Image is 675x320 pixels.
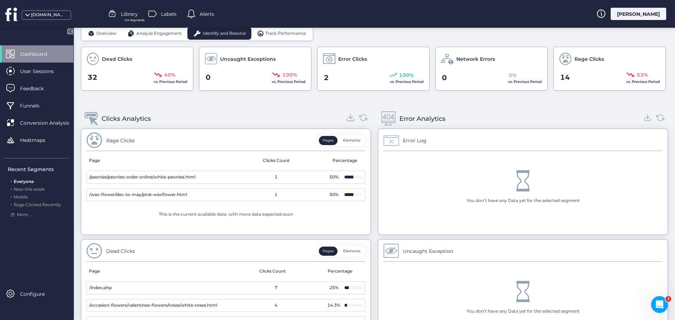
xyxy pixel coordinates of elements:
[136,30,182,37] span: Analyze Engagement
[327,285,341,291] div: 25%
[275,174,277,181] span: 1
[275,302,277,309] span: 4
[272,79,306,84] span: vs. Previous Period
[467,308,580,315] div: You don’t have any Data yet for the selected segment
[20,50,58,58] span: Dashboard
[275,191,277,198] span: 1
[327,191,341,198] div: 50%
[403,137,426,144] div: Error Log
[89,285,112,291] span: /index.php
[11,201,12,207] span: .
[666,296,671,302] span: 2
[20,290,55,298] span: Configure
[560,72,570,83] span: 14
[509,71,516,79] span: 0%
[89,302,217,309] span: /occasion-flowers/valentines-flowers/roses/white-roses.html
[20,119,80,127] span: Conversion Analysis
[20,67,64,75] span: User Sessions
[125,18,144,22] span: For Segments
[14,187,45,192] span: New this week
[626,79,660,84] span: vs. Previous Period
[275,285,277,291] span: 7
[206,72,211,83] span: 0
[324,72,329,83] span: 2
[339,247,364,256] button: Elements
[574,55,604,63] span: Rage Clicks
[467,197,580,204] div: You don’t have any Data yet for the selected segment
[8,165,69,173] div: Recent Segments
[399,114,445,124] div: Error Analytics
[89,174,195,181] span: /peonies/peonies-order-online/white-peonies.html
[14,202,61,207] span: Rage Clicked Recently
[11,193,12,200] span: .
[265,30,306,37] span: Track Performance
[17,211,32,218] span: More ...
[200,10,214,18] span: Alerts
[11,177,12,184] span: .
[456,55,495,63] span: Network Errors
[121,10,138,18] span: Library
[327,302,341,309] div: 14.3%
[89,191,187,198] span: /wax-flower/dec-to-may/pink-waxflower.html
[20,85,54,92] span: Feedback
[390,79,424,84] span: vs. Previous Period
[226,151,327,171] mat-header-cell: Clicks Count
[20,136,56,144] span: Heatmaps
[508,79,542,84] span: vs. Previous Period
[327,151,365,171] mat-header-cell: Percentage
[86,151,226,171] mat-header-cell: Page
[154,79,187,84] span: vs. Previous Period
[106,137,135,144] div: Rage Clicks
[399,71,414,79] span: 100%
[31,12,66,18] div: [DOMAIN_NAME]
[611,8,666,20] div: [PERSON_NAME]
[14,194,28,200] span: Mobile
[159,211,293,218] div: This is the current available data, with more data expected soon
[637,71,648,79] span: 53%
[319,247,337,256] button: Pages
[327,174,341,181] div: 50%
[319,136,337,145] button: Pages
[651,296,668,313] iframe: Intercom live chat
[339,136,364,145] button: Elements
[88,72,97,83] span: 32
[338,55,367,63] span: Error Clicks
[161,10,176,18] span: Labels
[403,247,453,255] div: Uncaught Exception
[102,55,132,63] span: Dead Clicks
[442,72,447,83] span: 0
[14,179,34,184] span: Everyone
[102,114,151,124] div: Clicks Analytics
[282,71,297,79] span: 100%
[322,262,360,281] mat-header-cell: Percentage
[20,102,50,110] span: Funnels
[224,262,322,281] mat-header-cell: Clicks Count
[203,30,246,37] span: Identify and Resolve
[164,71,175,79] span: 40%
[106,247,135,255] div: Dead Clicks
[86,262,224,281] mat-header-cell: Page
[220,55,276,63] span: Uncaught Exceptions
[11,185,12,192] span: .
[96,30,116,37] span: Overview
